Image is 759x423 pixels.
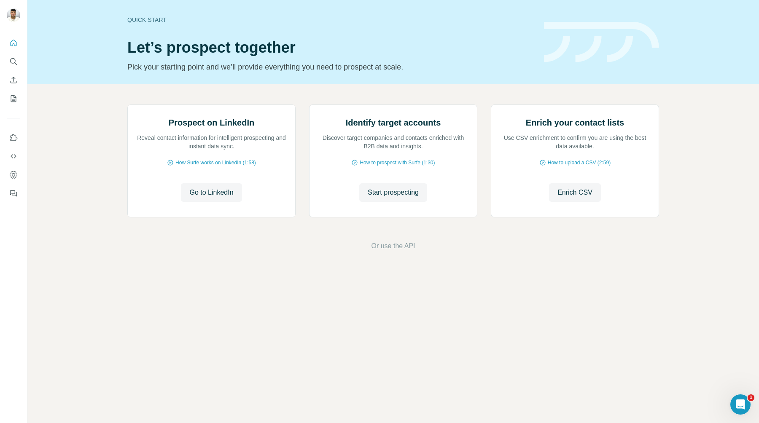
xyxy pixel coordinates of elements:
span: How to upload a CSV (2:59) [548,159,611,166]
button: Go to LinkedIn [181,183,242,202]
button: Dashboard [7,167,20,182]
h1: Let’s prospect together [127,39,534,56]
p: Discover target companies and contacts enriched with B2B data and insights. [318,134,468,150]
p: Pick your starting point and we’ll provide everything you need to prospect at scale. [127,61,534,73]
span: How Surfe works on LinkedIn (1:58) [175,159,256,166]
button: Enrich CSV [549,183,601,202]
span: Enrich CSV [557,187,592,198]
button: Use Surfe on LinkedIn [7,130,20,145]
span: How to prospect with Surfe (1:30) [360,159,435,166]
p: Reveal contact information for intelligent prospecting and instant data sync. [136,134,287,150]
span: 1 [748,394,754,401]
h2: Identify target accounts [346,117,441,129]
button: Feedback [7,186,20,201]
button: Enrich CSV [7,72,20,88]
h2: Prospect on LinkedIn [169,117,254,129]
button: My lists [7,91,20,106]
span: Go to LinkedIn [189,187,233,198]
button: Or use the API [371,241,415,251]
img: banner [544,22,659,63]
p: Use CSV enrichment to confirm you are using the best data available. [500,134,650,150]
img: Avatar [7,8,20,22]
h2: Enrich your contact lists [526,117,624,129]
div: Quick start [127,16,534,24]
button: Quick start [7,35,20,51]
span: Start prospecting [368,187,419,198]
button: Use Surfe API [7,149,20,164]
iframe: Intercom live chat [730,394,751,415]
button: Start prospecting [359,183,427,202]
button: Search [7,54,20,69]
